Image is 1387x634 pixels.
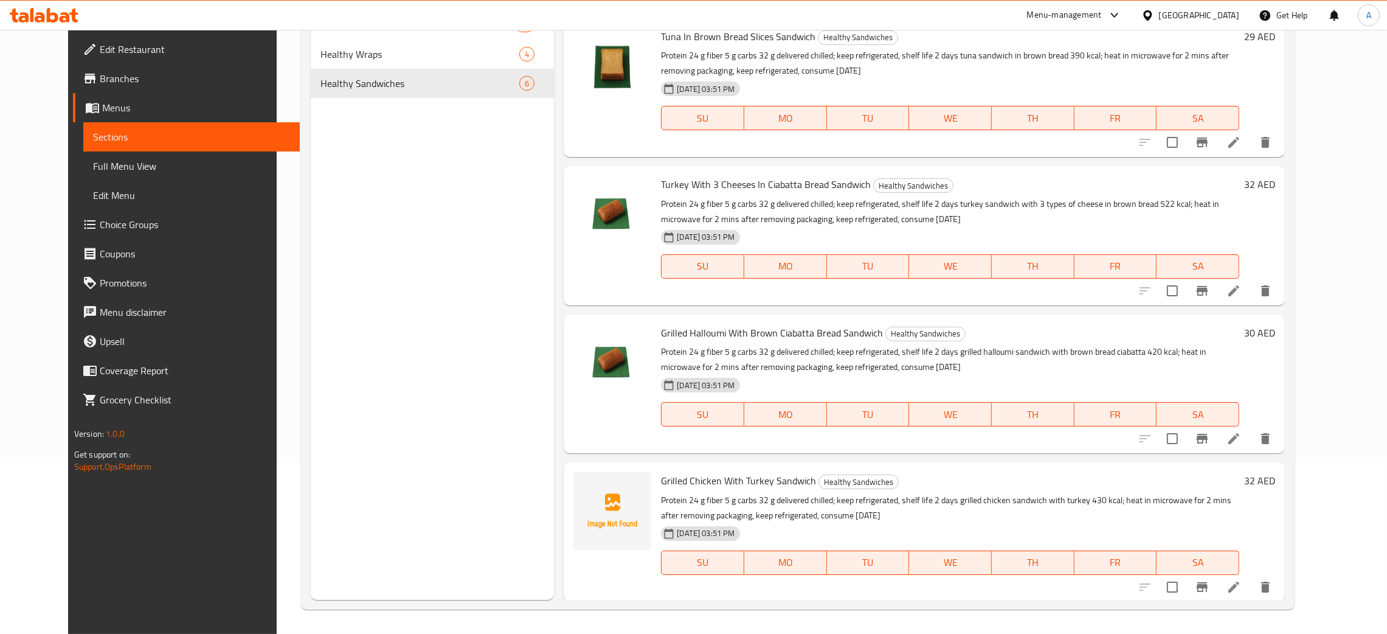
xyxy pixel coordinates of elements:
span: Edit Restaurant [100,42,290,57]
button: delete [1251,573,1280,602]
a: Full Menu View [83,152,300,181]
span: A [1366,9,1371,22]
span: Sections [93,130,290,144]
span: TU [832,406,905,423]
span: Tuna In Brown Bread Slices Sandwich [661,27,815,46]
button: TU [827,402,910,427]
button: MO [744,551,827,575]
a: Edit Restaurant [73,35,300,64]
a: Menu disclaimer [73,298,300,327]
h6: 30 AED [1244,324,1275,341]
button: TU [827,106,910,130]
button: delete [1251,128,1280,157]
button: TU [827,254,910,279]
button: MO [744,106,827,130]
div: items [519,76,534,91]
span: Select to update [1160,278,1185,304]
button: SA [1157,402,1239,427]
button: FR [1074,254,1157,279]
span: TU [832,110,905,127]
a: Promotions [73,268,300,298]
button: WE [909,402,992,427]
span: Turkey With 3 Cheeses In Ciabatta Bread Sandwich [661,175,871,193]
div: Healthy Wraps4 [311,40,555,69]
h6: 32 AED [1244,472,1275,489]
span: Grilled Chicken With Turkey Sandwich [661,472,816,490]
span: SA [1161,257,1234,275]
h6: 32 AED [1244,176,1275,193]
span: [DATE] 03:51 PM [672,380,739,391]
span: Branches [100,71,290,86]
span: 4 [520,49,534,60]
a: Coupons [73,239,300,268]
p: Protein 24 g fiber 5 g carbs 32 g delivered chilled; keep refrigerated, shelf life 2 days tuna sa... [661,48,1239,78]
div: Healthy Sandwiches [320,76,519,91]
h6: 29 AED [1244,28,1275,45]
button: TU [827,551,910,575]
span: Full Menu View [93,159,290,173]
span: MO [749,110,822,127]
nav: Menu sections [311,5,555,103]
button: SA [1157,551,1239,575]
div: items [519,47,534,61]
p: Protein 24 g fiber 5 g carbs 32 g delivered chilled; keep refrigerated, shelf life 2 days grilled... [661,344,1239,375]
a: Grocery Checklist [73,385,300,414]
button: FR [1074,106,1157,130]
span: Menu disclaimer [100,305,290,319]
a: Edit menu item [1226,135,1241,150]
button: SU [661,106,744,130]
button: TH [992,254,1074,279]
a: Choice Groups [73,210,300,239]
button: WE [909,106,992,130]
button: FR [1074,551,1157,575]
span: WE [914,406,987,423]
span: FR [1079,257,1152,275]
button: Branch-specific-item [1188,424,1217,453]
img: Turkey With 3 Cheeses In Ciabatta Bread Sandwich [573,176,651,254]
span: FR [1079,110,1152,127]
span: MO [749,257,822,275]
span: Healthy Sandwiches [819,475,898,489]
div: Healthy Sandwiches [818,475,899,489]
span: Select to update [1160,574,1185,600]
span: 1.0.0 [106,426,125,442]
button: TH [992,106,1074,130]
span: Get support on: [74,447,130,462]
span: WE [914,110,987,127]
span: [DATE] 03:51 PM [672,528,739,539]
span: WE [914,554,987,571]
a: Sections [83,122,300,152]
button: delete [1251,276,1280,305]
button: MO [744,402,827,427]
span: TH [997,257,1070,275]
span: 6 [520,78,534,89]
span: Select to update [1160,426,1185,451]
button: SA [1157,106,1239,130]
span: TH [997,110,1070,127]
span: WE [914,257,987,275]
a: Coverage Report [73,356,300,385]
span: SA [1161,554,1234,571]
span: TH [997,554,1070,571]
img: Grilled Halloumi With Brown Ciabatta Bread Sandwich [573,324,651,402]
button: SU [661,402,744,427]
span: Coupons [100,246,290,261]
span: Healthy Sandwiches [886,327,965,341]
a: Edit menu item [1226,580,1241,594]
a: Edit menu item [1226,431,1241,446]
button: TH [992,402,1074,427]
span: Healthy Wraps [320,47,519,61]
span: Version: [74,426,104,442]
span: TU [832,554,905,571]
button: Branch-specific-item [1188,128,1217,157]
button: TH [992,551,1074,575]
div: Healthy Sandwiches [818,30,898,45]
button: FR [1074,402,1157,427]
span: MO [749,406,822,423]
a: Edit menu item [1226,284,1241,298]
span: SU [666,257,739,275]
a: Menus [73,93,300,122]
span: Menus [102,100,290,115]
p: Protein 24 g fiber 5 g carbs 32 g delivered chilled; keep refrigerated, shelf life 2 days grilled... [661,493,1239,523]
